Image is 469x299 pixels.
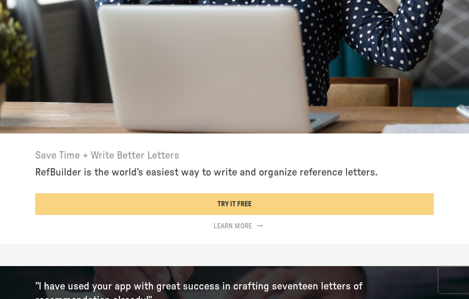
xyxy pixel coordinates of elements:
a: TRY IT FREE [35,193,434,215]
h5: Save Time + Write Better Letters [35,149,434,162]
p: Learn More [214,221,252,231]
h5: RefBuilder is the world’s easiest way to write and organize reference letters. [35,166,434,179]
a: Learn More [207,215,269,237]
